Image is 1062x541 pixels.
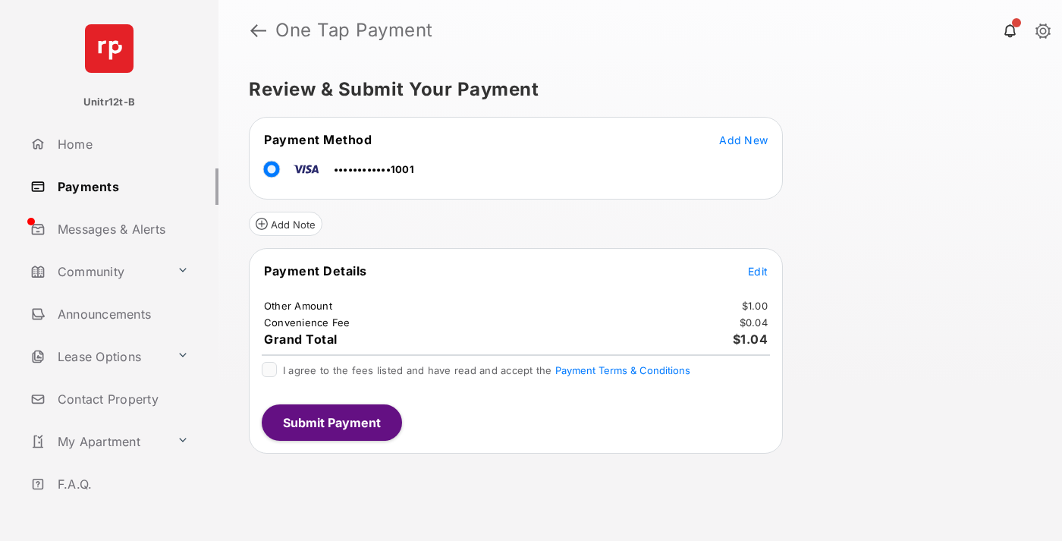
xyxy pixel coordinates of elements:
[24,381,218,417] a: Contact Property
[264,332,338,347] span: Grand Total
[275,21,433,39] strong: One Tap Payment
[24,253,171,290] a: Community
[264,132,372,147] span: Payment Method
[24,211,218,247] a: Messages & Alerts
[83,95,135,110] p: Unitr12t-B
[24,466,218,502] a: F.A.Q.
[262,404,402,441] button: Submit Payment
[748,265,768,278] span: Edit
[24,423,171,460] a: My Apartment
[249,212,322,236] button: Add Note
[741,299,768,313] td: $1.00
[334,163,414,175] span: ••••••••••••1001
[283,364,690,376] span: I agree to the fees listed and have read and accept the
[263,316,351,329] td: Convenience Fee
[733,332,768,347] span: $1.04
[263,299,333,313] td: Other Amount
[719,134,768,146] span: Add New
[24,296,218,332] a: Announcements
[85,24,134,73] img: svg+xml;base64,PHN2ZyB4bWxucz0iaHR0cDovL3d3dy53My5vcmcvMjAwMC9zdmciIHdpZHRoPSI2NCIgaGVpZ2h0PSI2NC...
[24,126,218,162] a: Home
[264,263,367,278] span: Payment Details
[719,132,768,147] button: Add New
[555,364,690,376] button: I agree to the fees listed and have read and accept the
[748,263,768,278] button: Edit
[249,80,1020,99] h5: Review & Submit Your Payment
[24,338,171,375] a: Lease Options
[739,316,768,329] td: $0.04
[24,168,218,205] a: Payments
